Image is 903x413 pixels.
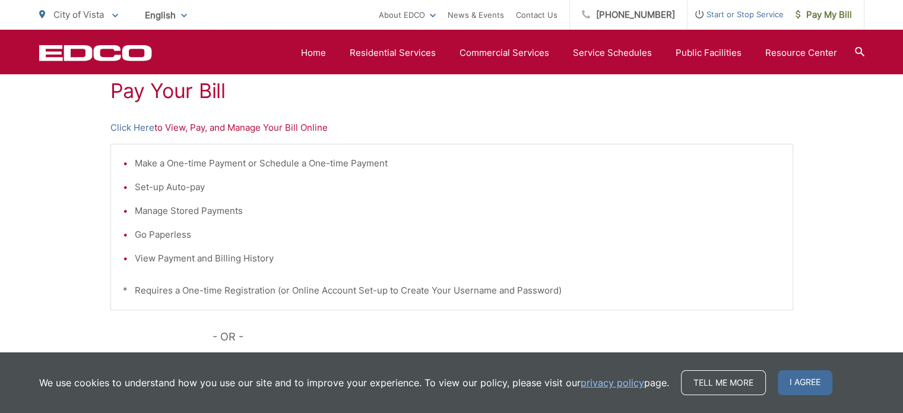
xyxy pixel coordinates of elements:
[110,121,154,135] a: Click Here
[778,370,832,395] span: I agree
[135,251,781,266] li: View Payment and Billing History
[213,328,793,346] p: - OR -
[379,8,436,22] a: About EDCO
[135,180,781,194] li: Set-up Auto-pay
[516,8,557,22] a: Contact Us
[135,228,781,242] li: Go Paperless
[39,376,669,390] p: We use cookies to understand how you use our site and to improve your experience. To view our pol...
[301,46,326,60] a: Home
[110,79,793,103] h1: Pay Your Bill
[581,376,644,390] a: privacy policy
[448,8,504,22] a: News & Events
[676,46,742,60] a: Public Facilities
[765,46,837,60] a: Resource Center
[135,156,781,171] li: Make a One-time Payment or Schedule a One-time Payment
[110,121,793,135] p: to View, Pay, and Manage Your Bill Online
[53,9,104,20] span: City of Vista
[135,204,781,218] li: Manage Stored Payments
[136,5,196,26] span: English
[460,46,549,60] a: Commercial Services
[796,8,852,22] span: Pay My Bill
[681,370,766,395] a: Tell me more
[39,45,152,61] a: EDCD logo. Return to the homepage.
[350,46,436,60] a: Residential Services
[573,46,652,60] a: Service Schedules
[123,283,781,298] p: * Requires a One-time Registration (or Online Account Set-up to Create Your Username and Password)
